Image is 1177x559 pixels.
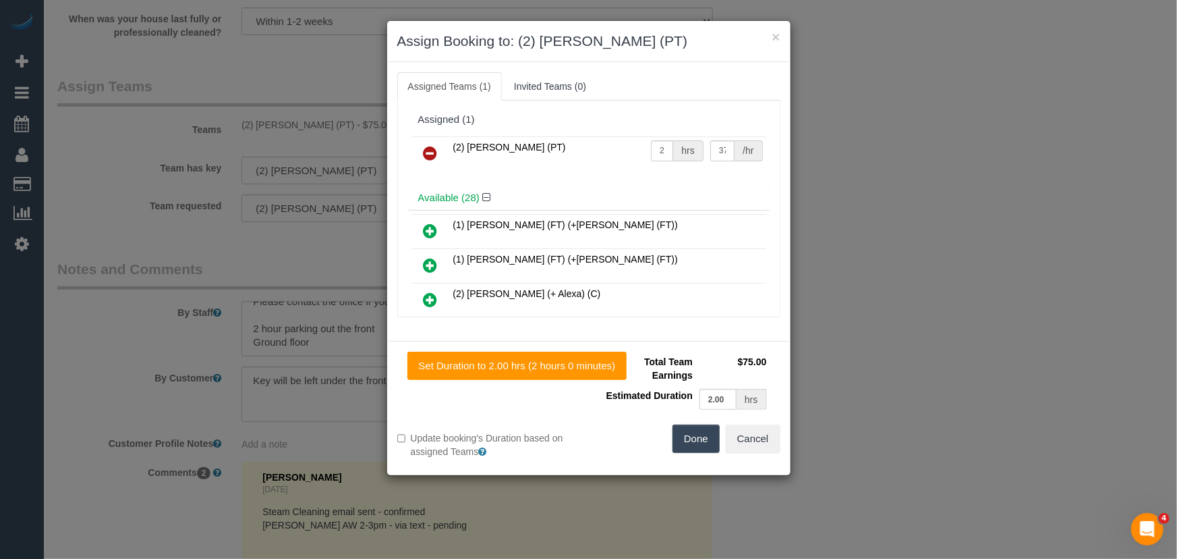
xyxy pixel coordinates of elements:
[407,352,627,380] button: Set Duration to 2.00 hrs (2 hours 0 minutes)
[397,31,780,51] h3: Assign Booking to: (2) [PERSON_NAME] (PT)
[606,390,693,401] span: Estimated Duration
[672,425,720,453] button: Done
[1159,513,1170,524] span: 4
[418,114,759,126] div: Assigned (1)
[599,352,696,385] td: Total Team Earnings
[397,72,502,101] a: Assigned Teams (1)
[397,434,406,443] input: Update booking's Duration based on assigned Teams
[418,192,759,204] h4: Available (28)
[397,431,579,458] label: Update booking's Duration based on assigned Teams
[453,142,566,153] span: (2) [PERSON_NAME] (PT)
[1131,513,1164,545] iframe: Intercom live chat
[772,30,780,44] button: ×
[453,254,678,265] span: (1) [PERSON_NAME] (FT) (+[PERSON_NAME] (FT))
[453,288,601,299] span: (2) [PERSON_NAME] (+ Alexa) (C)
[673,140,703,161] div: hrs
[735,140,762,161] div: /hr
[726,425,780,453] button: Cancel
[737,389,766,410] div: hrs
[503,72,597,101] a: Invited Teams (0)
[453,219,678,230] span: (1) [PERSON_NAME] (FT) (+[PERSON_NAME] (FT))
[696,352,770,385] td: $75.00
